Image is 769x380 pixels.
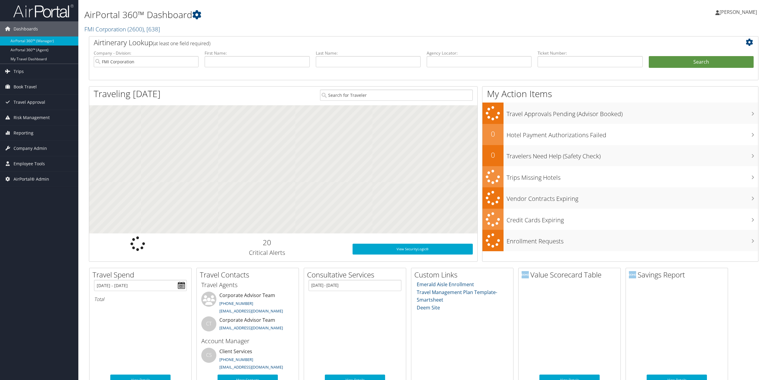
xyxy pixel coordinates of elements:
label: Company - Division: [94,50,199,56]
h2: Savings Report [629,270,728,280]
h3: Vendor Contracts Expiring [507,192,758,203]
a: 0Hotel Payment Authorizations Failed [482,124,758,145]
span: Trips [14,64,24,79]
a: [PERSON_NAME] [715,3,763,21]
h2: Value Scorecard Table [522,270,620,280]
h2: Travel Spend [93,270,191,280]
span: Dashboards [14,21,38,36]
li: Client Services [198,348,297,372]
a: Emerald Aisle Enrollment [417,281,474,288]
h3: Travel Agents [201,281,294,289]
a: Travel Approvals Pending (Advisor Booked) [482,103,758,124]
img: domo-logo.png [629,271,636,278]
span: ( 2600 ) [127,25,144,33]
div: CT [201,316,216,331]
span: AirPortal® Admin [14,172,49,187]
span: , [ 638 ] [144,25,160,33]
a: [PHONE_NUMBER] [219,301,253,306]
input: Search for Traveler [320,90,473,101]
a: Enrollment Requests [482,230,758,251]
h3: Account Manager [201,337,294,345]
button: Search [649,56,754,68]
h1: AirPortal 360™ Dashboard [84,8,537,21]
img: airportal-logo.png [13,4,74,18]
a: [PHONE_NUMBER] [219,357,253,362]
h3: Credit Cards Expiring [507,213,758,224]
span: [PERSON_NAME] [720,9,757,15]
a: [EMAIL_ADDRESS][DOMAIN_NAME] [219,325,283,331]
label: Ticket Number: [538,50,642,56]
a: FMI Corporation [84,25,160,33]
h3: Hotel Payment Authorizations Failed [507,128,758,139]
label: Last Name: [316,50,421,56]
h1: Traveling [DATE] [94,87,161,100]
span: Travel Approval [14,95,45,110]
span: Risk Management [14,110,50,125]
h2: 20 [191,237,344,248]
a: Trips Missing Hotels [482,166,758,188]
h6: Total [94,296,187,302]
a: [EMAIL_ADDRESS][DOMAIN_NAME] [219,364,283,370]
h2: Custom Links [414,270,513,280]
h3: Travelers Need Help (Safety Check) [507,149,758,160]
h2: Consultative Services [307,270,406,280]
span: Reporting [14,125,33,141]
span: Employee Tools [14,156,45,171]
h2: 0 [482,150,504,160]
a: Travel Management Plan Template- Smartsheet [417,289,497,303]
h3: Enrollment Requests [507,234,758,245]
span: Company Admin [14,141,47,156]
a: View SecurityLogic® [353,244,473,255]
h3: Critical Alerts [191,249,344,257]
h3: Travel Approvals Pending (Advisor Booked) [507,107,758,118]
div: CS [201,348,216,363]
h2: Travel Contacts [200,270,299,280]
a: 0Travelers Need Help (Safety Check) [482,145,758,166]
span: Book Travel [14,79,37,94]
h1: My Action Items [482,87,758,100]
a: Deem Site [417,304,440,311]
a: Credit Cards Expiring [482,209,758,230]
h3: Trips Missing Hotels [507,170,758,182]
li: Corporate Advisor Team [198,292,297,316]
label: First Name: [205,50,309,56]
h2: 0 [482,129,504,139]
span: (at least one field required) [153,40,210,47]
h2: Airtinerary Lookup [94,37,698,48]
a: [EMAIL_ADDRESS][DOMAIN_NAME] [219,308,283,314]
img: domo-logo.png [522,271,529,278]
label: Agency Locator: [427,50,532,56]
a: Vendor Contracts Expiring [482,187,758,209]
li: Corporate Advisor Team [198,316,297,336]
